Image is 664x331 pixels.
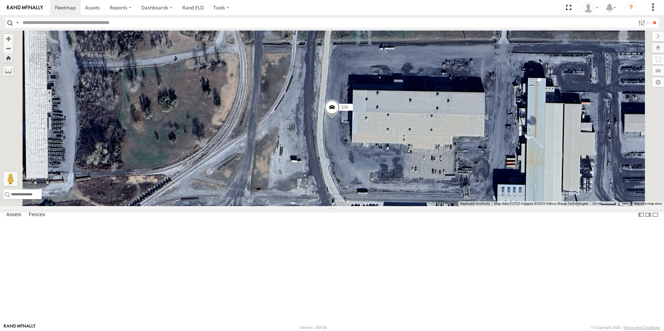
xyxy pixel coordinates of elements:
label: Search Query [15,18,20,28]
button: Map Scale: 20 m per 41 pixels [590,201,618,206]
span: Map data ©2025 Imagery ©2025 Airbus, Maxar Technologies [494,202,588,205]
a: Terms and Conditions [623,325,660,330]
label: Map Settings [652,77,664,87]
button: Zoom Home [3,53,13,62]
a: Visit our Website [4,324,36,331]
button: Drag Pegman onto the map to open Street View [3,172,17,186]
a: Terms (opens in new tab) [622,202,629,205]
a: Report a map error [634,202,662,205]
button: Keyboard shortcuts [460,201,490,206]
label: Assets [3,210,25,220]
img: rand-logo.svg [7,5,43,10]
label: Measure [3,66,13,76]
button: Zoom out [3,43,13,53]
span: 20 m [592,202,600,205]
button: Zoom in [3,34,13,43]
div: © Copyright 2025 - [591,325,660,330]
label: Dock Summary Table to the Right [645,210,651,220]
div: Version: 309.00 [300,325,327,330]
label: Hide Summary Table [652,210,659,220]
label: Dock Summary Table to the Left [638,210,645,220]
div: Craig King [581,2,601,13]
label: Fences [25,210,49,220]
i: ? [625,2,637,13]
label: Search Filter Options [636,18,650,28]
span: 104 [341,105,348,110]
